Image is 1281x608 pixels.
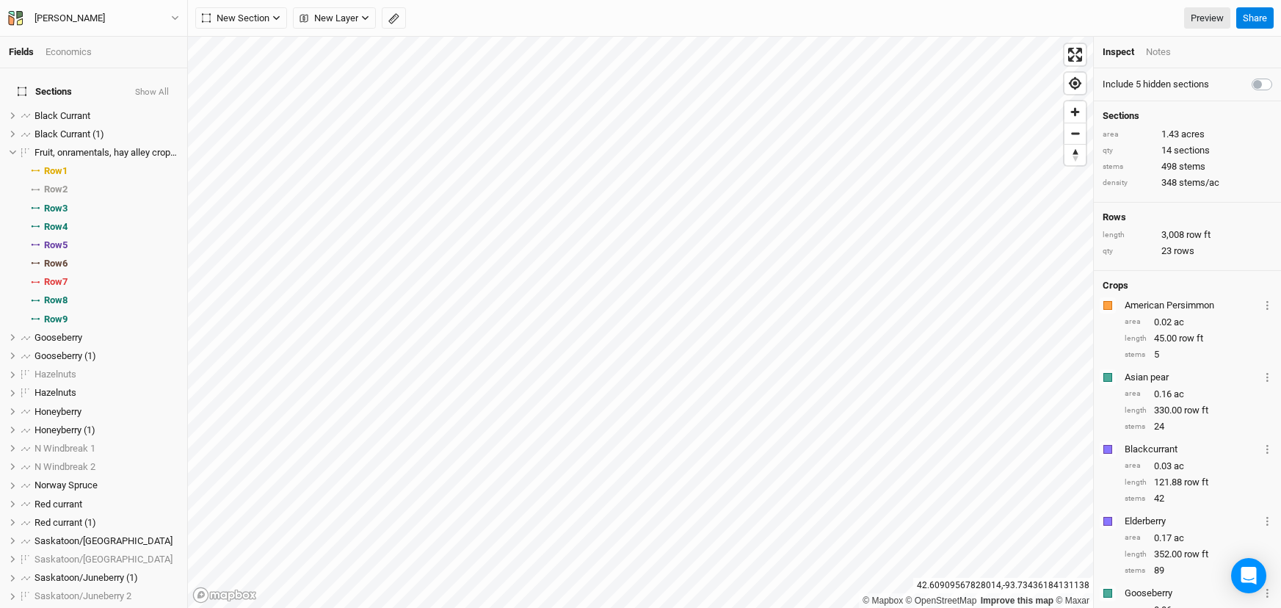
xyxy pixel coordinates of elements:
a: Maxar [1056,596,1089,606]
div: length [1125,333,1147,344]
div: area [1103,129,1154,140]
span: Gooseberry [35,332,82,343]
span: New Layer [300,11,358,26]
div: 5 [1125,348,1272,361]
div: Notes [1146,46,1171,59]
span: Black Currant (1) [35,129,104,140]
span: Row 7 [44,276,68,288]
div: 42.60909567828014 , -93.73436184131138 [913,578,1093,593]
div: 0.02 [1125,316,1272,329]
div: stems [1125,421,1147,433]
a: OpenStreetMap [906,596,977,606]
span: Row 8 [44,294,68,306]
div: 498 [1103,160,1272,173]
div: length [1125,549,1147,560]
a: Fields [9,46,34,57]
span: Row 9 [44,314,68,325]
button: Share [1236,7,1274,29]
span: Row 6 [44,258,68,269]
div: area [1125,532,1147,543]
div: 3,008 [1103,228,1272,242]
div: 23 [1103,245,1272,258]
div: length [1125,405,1147,416]
a: Mapbox [863,596,903,606]
button: Crop Usage [1263,297,1272,314]
div: Saskatoon/Juneberry (1) [35,572,178,584]
span: Row 2 [44,184,68,195]
div: qty [1103,246,1154,257]
button: Show All [134,87,170,98]
span: rows [1174,245,1194,258]
span: ac [1174,532,1184,545]
span: Norway Spruce [35,479,98,491]
span: stems/ac [1179,176,1219,189]
div: length [1125,477,1147,488]
div: area [1125,460,1147,471]
div: stems [1103,162,1154,173]
div: Elderberry [1125,515,1260,528]
div: stems [1125,350,1147,361]
span: N Windbreak 2 [35,461,95,472]
span: Honeyberry [35,406,81,417]
div: [PERSON_NAME] [35,11,105,26]
span: row ft [1179,332,1203,345]
span: sections [1174,144,1210,157]
span: Reset bearing to north [1064,145,1086,165]
span: ac [1174,388,1184,401]
div: Black Currant [35,110,178,122]
div: Saskatoon/Juneberry [35,554,178,565]
span: row ft [1184,404,1208,417]
div: Red currant [35,499,178,510]
div: 0.03 [1125,460,1272,473]
label: Include 5 hidden sections [1103,78,1209,91]
button: Enter fullscreen [1064,44,1086,65]
span: N Windbreak 1 [35,443,95,454]
span: Saskatoon/Juneberry 2 [35,590,131,601]
span: Saskatoon/[GEOGRAPHIC_DATA] [35,554,173,565]
span: Red currant [35,499,82,510]
span: Black Currant [35,110,90,121]
button: Zoom in [1064,101,1086,123]
div: Honeyberry [35,406,178,418]
div: 42 [1125,492,1272,505]
div: area [1125,316,1147,327]
button: Crop Usage [1263,513,1272,529]
span: ac [1174,460,1184,473]
div: N Windbreak 2 [35,461,178,473]
span: Hazelnuts [35,387,76,398]
button: New Layer [293,7,376,29]
button: Crop Usage [1263,369,1272,386]
span: New Section [202,11,269,26]
div: Red currant (1) [35,517,178,529]
button: Zoom out [1064,123,1086,144]
canvas: Map [188,37,1093,608]
div: American Persimmon [1125,299,1260,312]
div: 348 [1103,176,1272,189]
div: Norway Spruce [35,479,178,491]
div: 24 [1125,420,1272,433]
span: Fruit, onramentals, hay alley croping [35,147,183,158]
div: length [1103,230,1154,241]
div: Inspect [1103,46,1134,59]
span: Red currant (1) [35,517,96,528]
span: Row 1 [44,165,68,177]
div: 121.88 [1125,476,1272,489]
div: Asian pear [1125,371,1260,384]
div: stems [1125,493,1147,504]
span: Row 3 [44,203,68,214]
button: Crop Usage [1263,441,1272,457]
span: ac [1174,316,1184,329]
span: stems [1179,160,1205,173]
button: New Section [195,7,287,29]
div: Fruit, onramentals, hay alley croping [35,147,178,159]
button: Shortcut: M [382,7,406,29]
span: Saskatoon/[GEOGRAPHIC_DATA] [35,535,173,546]
button: [PERSON_NAME] [7,10,180,26]
span: Row 4 [44,221,68,233]
div: Hazelnuts [35,387,178,399]
span: row ft [1186,228,1211,242]
div: Gooseberry [1125,587,1260,600]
